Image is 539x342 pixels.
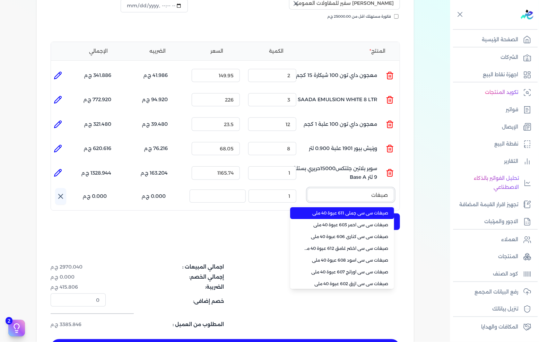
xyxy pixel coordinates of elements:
[84,144,112,153] p: 620.616 ج.م
[84,95,112,104] p: 772.920 ج.م
[482,35,518,44] p: الصفحة الرئيسية
[144,71,168,80] p: 41.986 ج.م
[450,214,535,229] a: الاجور والمرتبات
[485,88,518,97] p: تكويد المنتجات
[450,320,535,334] a: المكافات والهدايا
[328,14,391,19] span: فاتورة مستهلك اقل من 25000.00 ج.م
[110,273,224,281] dt: إجمالي الخصم:
[484,217,518,226] p: الاجور والمرتبات
[110,283,224,291] dt: الضريبة:
[501,235,518,244] p: العملاء
[498,252,518,261] p: المنتجات
[450,154,535,169] a: التقارير
[454,174,519,192] p: تحليل الفواتير بالذكاء الاصطناعي
[81,169,112,178] p: 1328.944 ج.م
[141,169,168,178] p: 163.204 ج.م
[51,273,106,281] dd: 0.000 ج.م
[304,115,377,133] p: معجون داي تون 100 علبة 1 كجم
[450,68,535,82] a: اجهزة نقاط البيع
[248,47,305,55] li: الكمية
[450,171,535,194] a: تحليل الفواتير بالذكاء الاصطناعي
[304,245,389,252] span: صبغات سي سي اخضر غامق 612 عبوة 40 ملي
[84,71,112,80] p: 341.886 ج.م
[450,285,535,299] a: رفع البيانات المجمع
[298,90,377,109] p: SAADA EMULSION WHITE 8 LTR
[6,317,12,325] span: 2
[304,257,389,263] span: صبغات سي سي اسود 608 عبوة 40 ملي
[483,70,518,79] p: اجهزة نقاط البيع
[450,85,535,100] a: تكويد المنتجات
[504,157,518,166] p: التقارير
[450,33,535,47] a: الصفحة الرئيسية
[304,222,389,228] span: صبغات سي سي احمر 603 عبوة 40 ملي
[307,188,394,204] button: إسم المنتج
[492,305,518,314] p: تنزيل بياناتك
[142,120,168,129] p: 39.480 ج.م
[450,120,535,134] a: الإيصال
[450,267,535,281] a: كود الصنف
[493,270,518,279] p: كود الصنف
[475,288,518,297] p: رفع البيانات المجمع
[290,206,394,289] ul: إسم المنتج
[70,47,127,55] li: الإجمالي
[501,53,518,62] p: الشركات
[506,105,518,114] p: فواتير
[142,95,168,104] p: 94.920 ج.م
[521,10,533,19] img: logo
[51,321,106,328] dd: 3385.846 ج.م
[481,323,518,332] p: المكافات والهدايا
[459,200,518,209] p: تجهيز اقرار القيمة المضافة
[494,140,518,149] p: نقطة البيع
[291,164,377,182] p: سوبر بلاتين جلتكس15000حريري بستلة 9 لتر Base A
[502,123,518,132] p: الإيصال
[296,66,377,85] p: معجون داي تون 100 شيكارة 15 كجم
[110,263,224,271] dt: اجمالي المبيعات :
[84,120,112,129] p: 321.480 ج.م
[110,321,224,328] dt: المطلوب من العميل :
[189,47,245,55] li: السعر
[450,302,535,316] a: تنزيل بياناتك
[51,263,106,271] dd: 2970.040 ج.م
[304,234,389,240] span: صبغات سي سي كناري 606 عبوة 40 ملي
[394,14,399,19] input: فاتورة مستهلك اقل من 25000.00 ج.م
[304,281,389,287] span: صبغات سي سي ازرق 602 عبوة 40 ملي
[304,210,389,216] span: صبغات سي سي جملي 611 عبوة 40 ملي
[450,198,535,212] a: تجهيز اقرار القيمة المضافة
[307,47,394,55] li: المنتج
[130,47,186,55] li: الضريبه
[8,320,25,336] button: 2
[83,192,107,201] p: 0.000 ج.م
[51,283,106,291] dd: 415.806 ج.م
[450,137,535,151] a: نقطة البيع
[142,192,166,201] p: 0.000 ج.م
[304,269,389,275] span: صبغات سي سي اورانج 607 عبوة 40 ملي
[450,233,535,247] a: العملاء
[450,103,535,117] a: فواتير
[450,50,535,65] a: الشركات
[309,139,377,158] p: ورنيش بيور 1901 علبة 0.900 لتر
[144,144,168,153] p: 76.216 ج.م
[110,293,224,307] dt: خصم إضافى:
[450,249,535,264] a: المنتجات
[307,188,394,201] input: إسم المنتج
